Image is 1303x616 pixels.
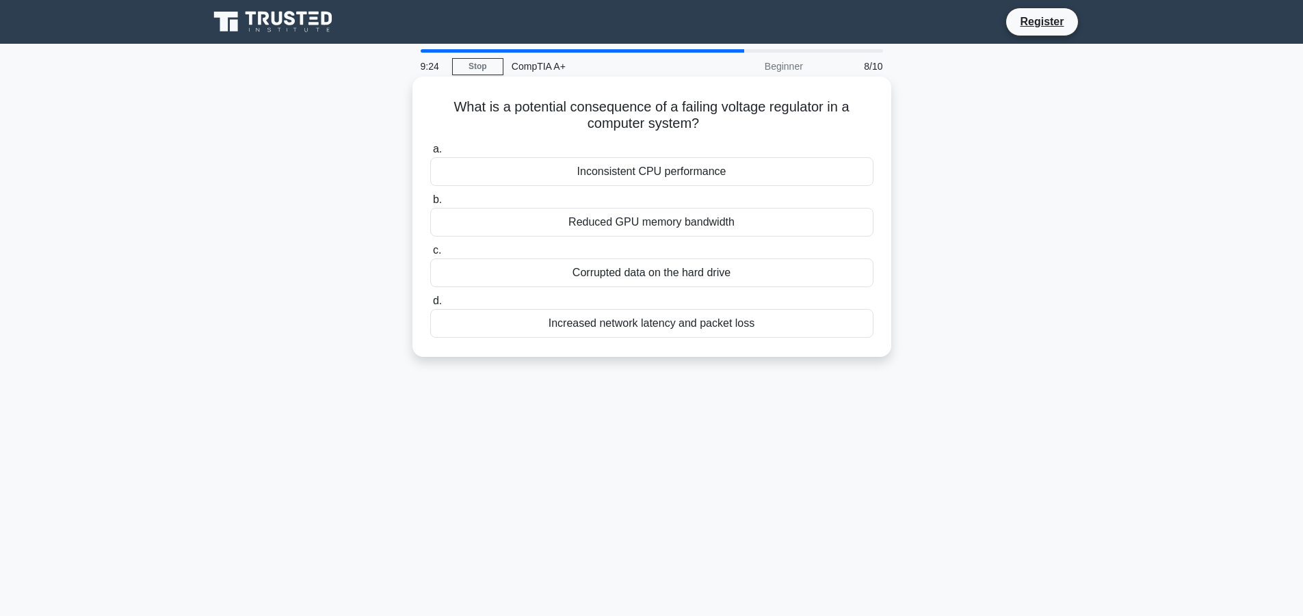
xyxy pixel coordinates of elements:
[433,295,442,306] span: d.
[503,53,692,80] div: CompTIA A+
[1012,13,1072,30] a: Register
[430,208,873,237] div: Reduced GPU memory bandwidth
[430,309,873,338] div: Increased network latency and packet loss
[433,143,442,155] span: a.
[412,53,452,80] div: 9:24
[811,53,891,80] div: 8/10
[452,58,503,75] a: Stop
[429,98,875,133] h5: What is a potential consequence of a failing voltage regulator in a computer system?
[430,157,873,186] div: Inconsistent CPU performance
[433,244,441,256] span: c.
[692,53,811,80] div: Beginner
[430,258,873,287] div: Corrupted data on the hard drive
[433,193,442,205] span: b.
